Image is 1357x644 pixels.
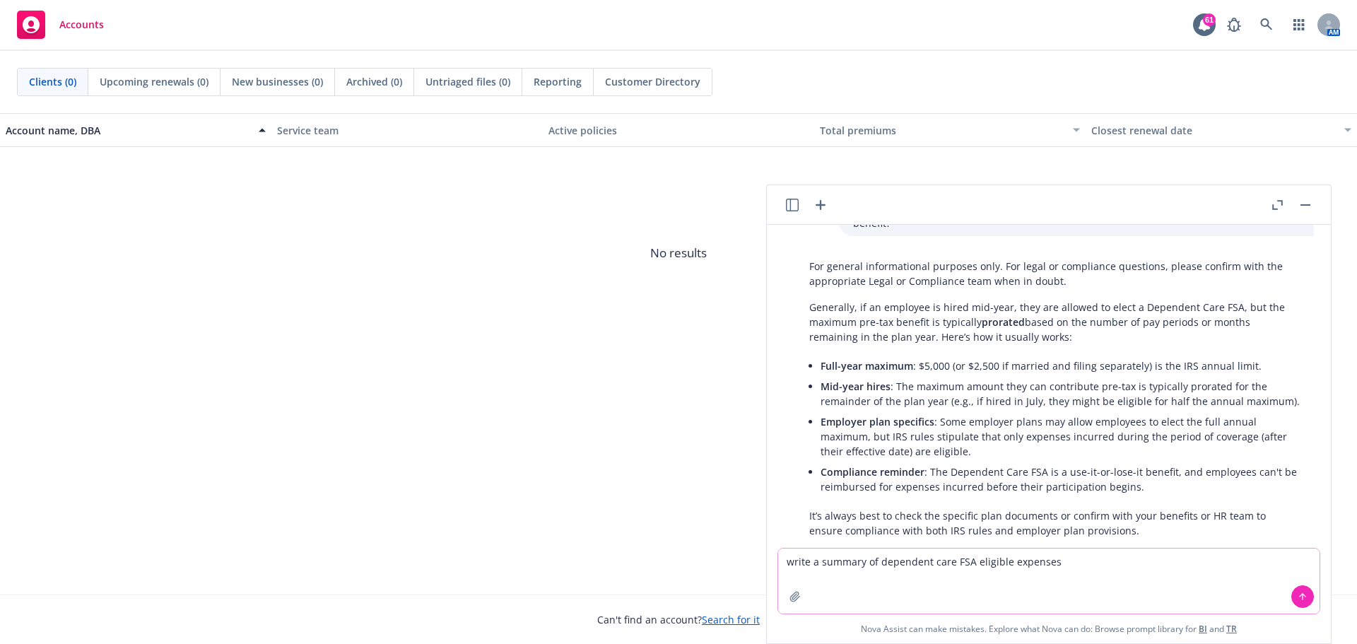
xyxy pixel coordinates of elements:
[820,123,1064,138] div: Total premiums
[1091,123,1336,138] div: Closest renewal date
[1252,11,1281,39] a: Search
[548,123,809,138] div: Active policies
[59,19,104,30] span: Accounts
[821,356,1300,376] li: : $5,000 (or $2,500 if married and filing separately) is the IRS annual limit.
[1220,11,1248,39] a: Report a Bug
[821,462,1300,497] li: : The Dependent Care FSA is a use-it-or-lose-it benefit, and employees can't be reimbursed for ex...
[1226,623,1237,635] a: TR
[232,74,323,89] span: New businesses (0)
[605,74,700,89] span: Customer Directory
[982,315,1025,329] span: prorated
[861,614,1237,643] span: Nova Assist can make mistakes. Explore what Nova can do: Browse prompt library for and
[271,113,543,147] button: Service team
[100,74,208,89] span: Upcoming renewals (0)
[1199,623,1207,635] a: BI
[1285,11,1313,39] a: Switch app
[29,74,76,89] span: Clients (0)
[821,415,934,428] span: Employer plan specifics
[821,465,924,479] span: Compliance reminder
[702,613,760,626] a: Search for it
[814,113,1086,147] button: Total premiums
[821,376,1300,411] li: : The maximum amount they can contribute pre-tax is typically prorated for the remainder of the p...
[1203,13,1216,26] div: 61
[597,612,760,627] span: Can't find an account?
[778,549,1320,614] textarea: write a summary of dependent care FSA eligible expenses
[425,74,510,89] span: Untriaged files (0)
[6,123,250,138] div: Account name, DBA
[346,74,402,89] span: Archived (0)
[821,359,913,373] span: Full-year maximum
[534,74,582,89] span: Reporting
[821,411,1300,462] li: : Some employer plans may allow employees to elect the full annual maximum, but IRS rules stipula...
[11,5,110,45] a: Accounts
[821,380,891,393] span: Mid-year hires
[543,113,814,147] button: Active policies
[809,508,1300,538] p: It’s always best to check the specific plan documents or confirm with your benefits or HR team to...
[809,259,1300,288] p: For general informational purposes only. For legal or compliance questions, please confirm with t...
[1086,113,1357,147] button: Closest renewal date
[809,300,1300,344] p: Generally, if an employee is hired mid-year, they are allowed to elect a Dependent Care FSA, but ...
[277,123,537,138] div: Service team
